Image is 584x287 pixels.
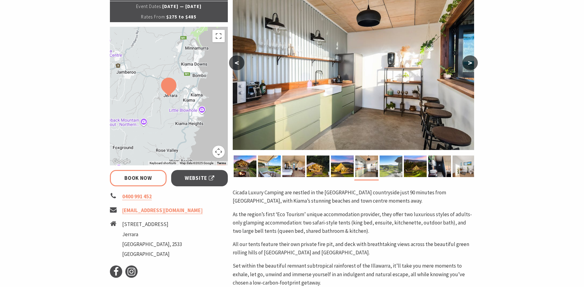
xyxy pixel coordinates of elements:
span: Rates From: [141,14,166,20]
img: Cicada Bell Tent communal kitchen [355,156,378,177]
p: Set within the beautiful remnant subtropical rainforest of the Illawarra, it’ll take you mere mom... [233,262,474,287]
p: $275 to $485 [110,12,228,22]
span: Map data ©2025 Google [180,161,213,165]
img: Black Prince Safari Tent Bathroom [428,156,451,177]
img: Google [111,157,132,165]
li: Jerrara [122,230,182,239]
img: Blue Moon Bell Tent [331,156,354,177]
a: Terms (opens in new tab) [217,161,226,165]
img: Bell Tent communal bathroom [453,156,475,177]
p: As the region’s first ‘Eco Tourism’ unique accommodation provider, they offer two luxurious style... [233,210,474,236]
button: < [229,55,244,70]
a: Book Now [110,170,167,186]
button: Toggle fullscreen view [212,30,225,42]
img: Black Prince deck with outdoor kitchen and view [258,156,281,177]
a: Click to see this area on Google Maps [111,157,132,165]
span: Website [185,174,214,182]
img: Black Prince Safari Tent [234,156,256,177]
button: Keyboard shortcuts [150,161,176,165]
img: Black Prince Safari Tent [282,156,305,177]
img: Golden Emperor Safari Tent [307,156,329,177]
a: 0400 991 452 [122,193,152,200]
img: Green Grocer Bell Tent deck with view [380,156,402,177]
img: Green Grocer Bell Tent [404,156,427,177]
button: Map camera controls [212,146,225,158]
a: Website [171,170,228,186]
li: [GEOGRAPHIC_DATA], 2533 [122,240,182,249]
span: Event Dates: [136,3,162,9]
p: Cicada Luxury Camping are nestled in the [GEOGRAPHIC_DATA] countryside just 90 minutes from [GEOG... [233,188,474,205]
p: All our tents feature their own private fire pit, and deck with breathtaking views across the bea... [233,240,474,257]
button: > [462,55,478,70]
li: [STREET_ADDRESS] [122,220,182,228]
p: [DATE] — [DATE] [110,1,228,12]
a: [EMAIL_ADDRESS][DOMAIN_NAME] [122,207,203,214]
li: [GEOGRAPHIC_DATA] [122,250,182,258]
